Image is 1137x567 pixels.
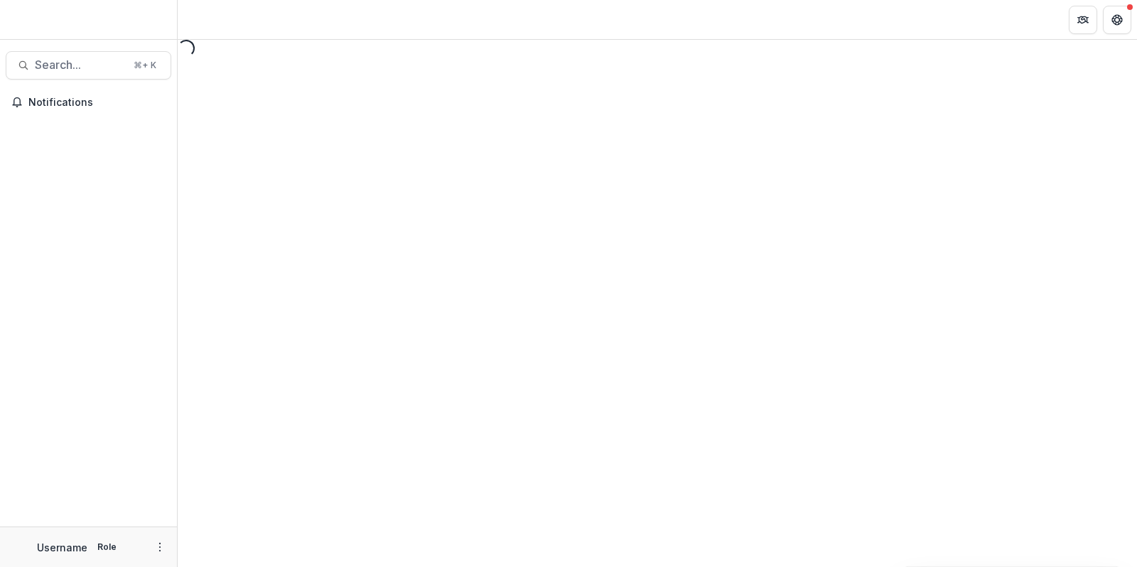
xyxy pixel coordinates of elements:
span: Search... [35,58,125,72]
span: Notifications [28,97,166,109]
p: Username [37,540,87,555]
button: Partners [1069,6,1097,34]
button: Search... [6,51,171,80]
div: ⌘ + K [131,58,159,73]
p: Role [93,541,121,553]
button: Get Help [1103,6,1131,34]
button: Notifications [6,91,171,114]
button: More [151,539,168,556]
